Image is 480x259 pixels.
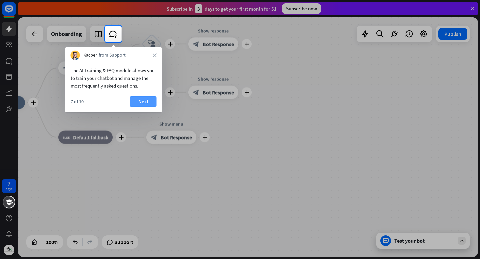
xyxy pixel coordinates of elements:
button: Next [130,96,157,107]
div: 7 of 10 [71,99,84,105]
button: Open LiveChat chat widget [5,3,25,23]
i: close [153,53,157,57]
span: Kacper [83,52,97,59]
span: from Support [99,52,126,59]
div: The AI Training & FAQ module allows you to train your chatbot and manage the most frequently aske... [71,67,157,90]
